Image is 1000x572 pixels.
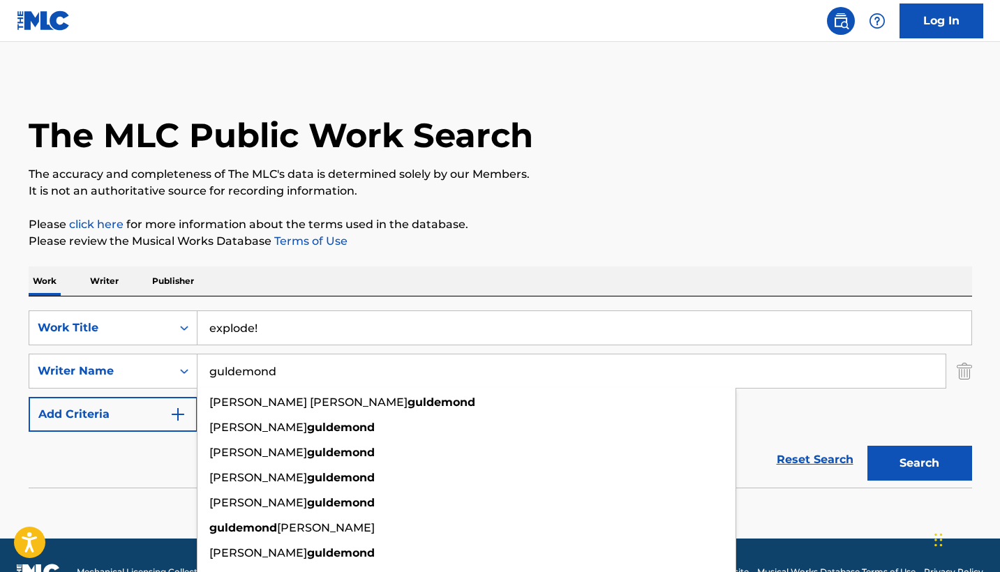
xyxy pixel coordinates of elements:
a: Terms of Use [271,234,348,248]
img: help [869,13,886,29]
form: Search Form [29,310,972,488]
button: Add Criteria [29,397,197,432]
a: Reset Search [770,444,860,475]
p: Publisher [148,266,198,296]
strong: guldemond [307,421,375,434]
strong: guldemond [307,471,375,484]
p: Please for more information about the terms used in the database. [29,216,972,233]
div: Help [863,7,891,35]
a: Log In [900,3,983,38]
p: The accuracy and completeness of The MLC's data is determined solely by our Members. [29,166,972,183]
img: search [833,13,849,29]
button: Search [867,446,972,481]
strong: guldemond [307,496,375,509]
img: 9d2ae6d4665cec9f34b9.svg [170,406,186,423]
span: [PERSON_NAME] [209,421,307,434]
span: [PERSON_NAME] [PERSON_NAME] [209,396,408,409]
p: Writer [86,266,123,296]
strong: guldemond [307,446,375,459]
p: Work [29,266,61,296]
span: [PERSON_NAME] [209,546,307,559]
a: Public Search [827,7,855,35]
span: [PERSON_NAME] [209,496,307,509]
div: Writer Name [38,363,163,379]
div: Work Title [38,319,163,336]
strong: guldemond [209,521,277,534]
strong: guldemond [307,546,375,559]
p: Please review the Musical Works Database [29,233,972,250]
div: Drag [934,519,943,561]
h1: The MLC Public Work Search [29,114,533,156]
iframe: Chat Widget [930,505,1000,572]
span: [PERSON_NAME] [209,446,307,459]
img: Delete Criterion [957,354,972,389]
img: MLC Logo [17,10,70,31]
strong: guldemond [408,396,475,409]
p: It is not an authoritative source for recording information. [29,183,972,200]
span: [PERSON_NAME] [209,471,307,484]
span: [PERSON_NAME] [277,521,375,534]
a: click here [69,218,124,231]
